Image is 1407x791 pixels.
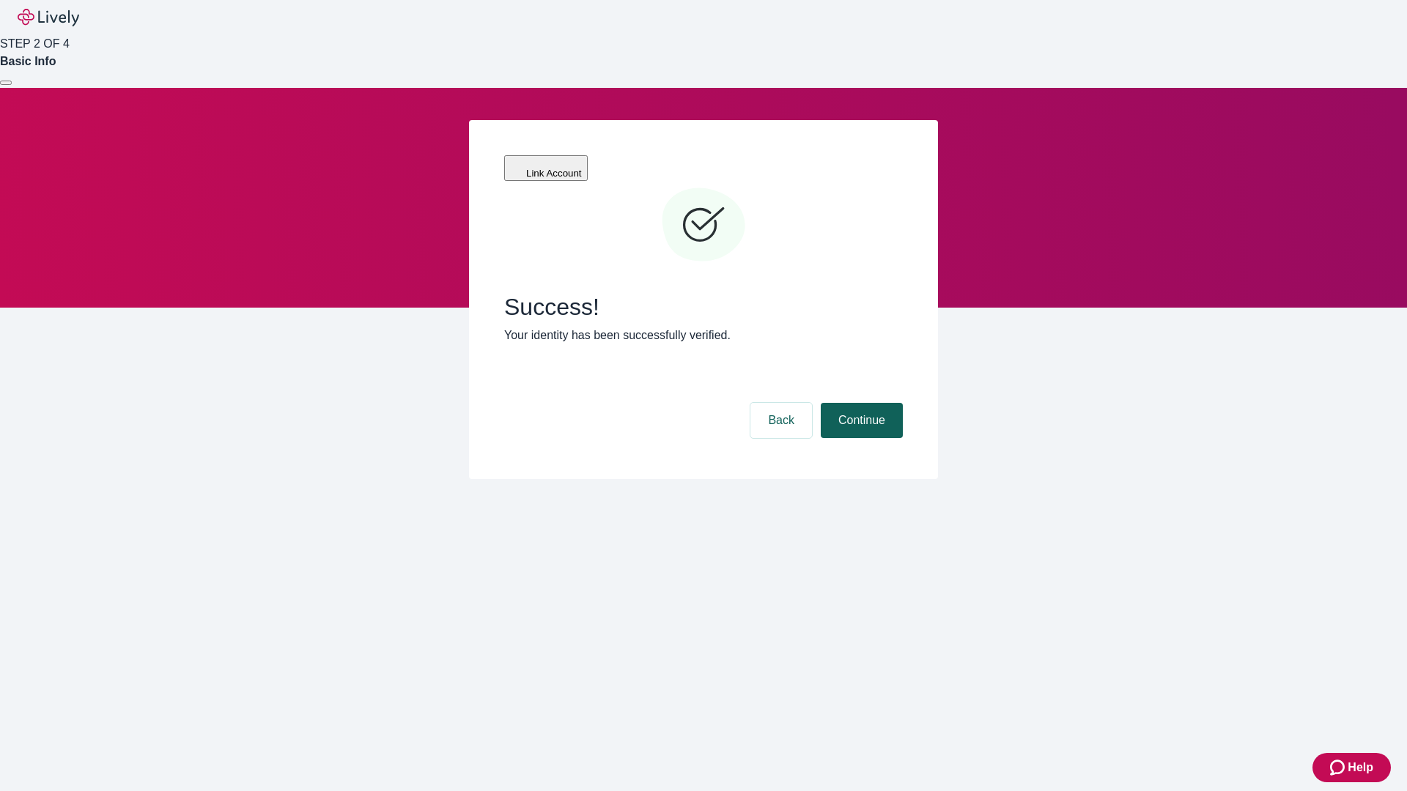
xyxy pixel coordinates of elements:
span: Success! [504,293,903,321]
button: Link Account [504,155,588,181]
button: Back [750,403,812,438]
p: Your identity has been successfully verified. [504,327,903,344]
button: Zendesk support iconHelp [1312,753,1391,782]
span: Help [1348,759,1373,776]
button: Continue [821,403,903,438]
svg: Zendesk support icon [1330,759,1348,776]
svg: Checkmark icon [660,182,747,270]
img: Lively [18,9,79,26]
